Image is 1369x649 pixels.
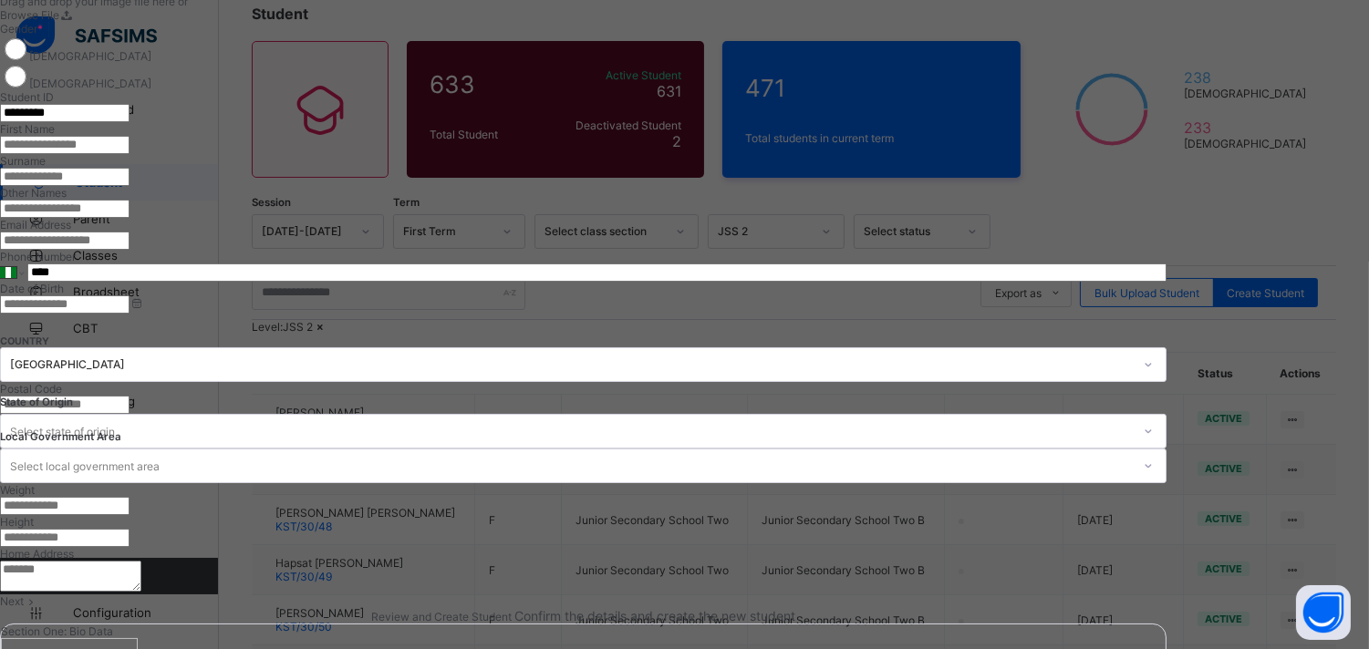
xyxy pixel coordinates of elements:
[10,448,160,483] div: Select local government area
[29,49,151,63] label: [DEMOGRAPHIC_DATA]
[514,608,795,623] span: Confirm the details and create the new student
[10,358,1133,372] div: [GEOGRAPHIC_DATA]
[371,610,512,623] span: Review and Create Student
[1296,585,1351,640] button: Open asap
[29,77,151,90] label: [DEMOGRAPHIC_DATA]
[1,624,113,638] span: Section One: Bio Data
